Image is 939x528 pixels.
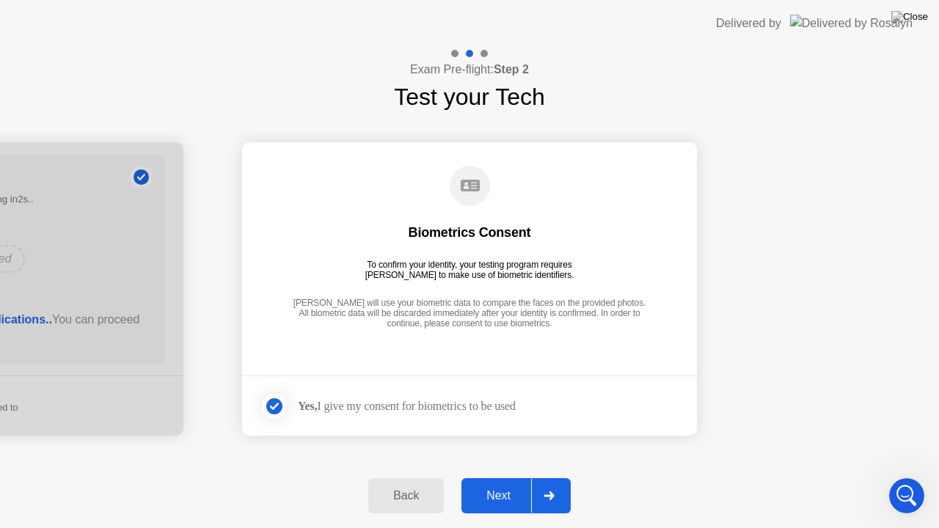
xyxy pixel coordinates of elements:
div: Thank you , [23,248,229,263]
h1: Tabasum [71,7,123,18]
div: Operator says… [12,239,282,348]
div: I give my consent for biometrics to be used [298,399,516,413]
div: Back [373,489,439,502]
img: Delivered by Rosalyn [790,15,913,32]
div: Delivered by [716,15,781,32]
b: Step 2 [494,63,529,76]
div: Our support team will be with you soon. Please let us know how we can help by giving us more info... [23,269,229,326]
button: Gif picker [46,416,58,428]
strong: Yes, [298,400,317,412]
div: i already close edge browser but system still show not close [53,348,282,394]
button: Next [461,478,571,513]
button: Upload attachment [70,416,81,428]
img: Close [891,11,928,23]
div: Biometrics Consent [409,224,531,241]
div: Profile image for Tabasum [42,8,65,32]
button: Home [230,6,257,34]
button: Send a message… [252,410,275,433]
h4: Exam Pre-flight: [410,61,529,78]
p: Active [71,18,101,33]
button: Emoji picker [23,416,34,428]
iframe: Intercom live chat [889,478,924,513]
div: Thank you ,Our support team will be with you soon. Please let us know how we can help by giving u... [12,239,241,336]
input: Enter your email [30,181,263,210]
button: Start recording [93,416,105,428]
div: i already close edge browser but system still show not close [65,356,270,385]
div: Next [466,489,531,502]
div: [PERSON_NAME] will use your biometric data to compare the faces on the provided photos. All biome... [289,298,650,331]
button: Back [368,478,444,513]
div: teerarat says… [12,348,282,406]
div: Email [30,163,263,177]
button: go back [10,6,37,34]
div: Name [30,61,263,76]
div: Operator says… [12,35,282,137]
div: To confirm your identity, your testing program requires [PERSON_NAME] to make use of biometric id... [359,260,580,280]
div: Operator says… [12,137,282,239]
input: Name [30,79,263,109]
h1: Test your Tech [394,79,545,114]
div: Close [257,6,284,32]
textarea: Message… [12,385,281,410]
